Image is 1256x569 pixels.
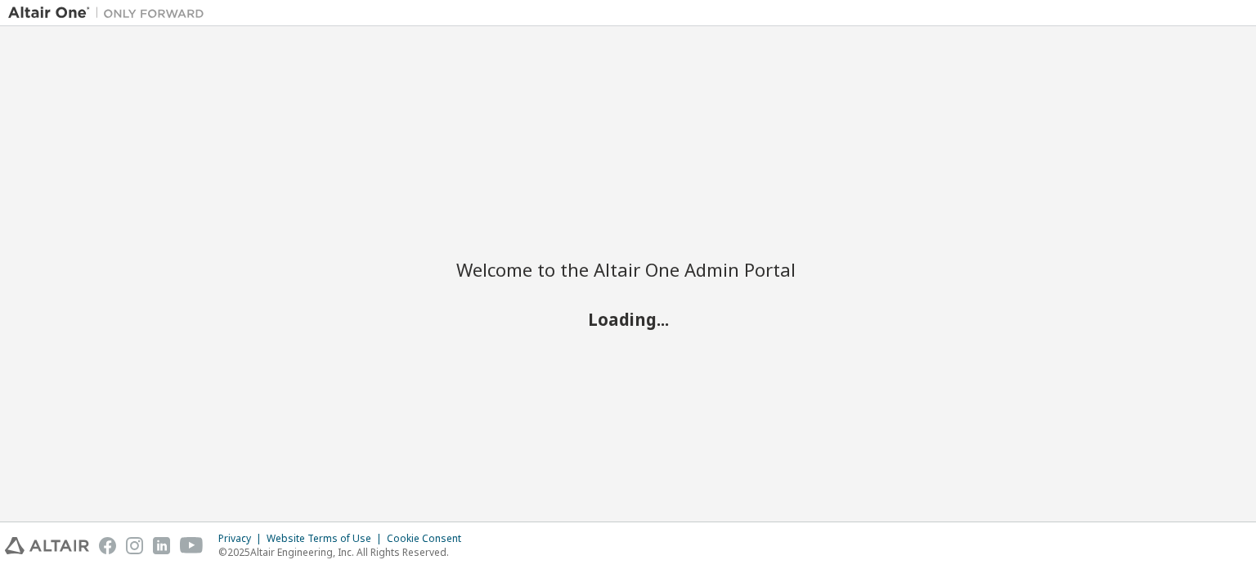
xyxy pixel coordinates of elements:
[387,532,471,545] div: Cookie Consent
[180,537,204,554] img: youtube.svg
[456,308,800,329] h2: Loading...
[218,532,267,545] div: Privacy
[126,537,143,554] img: instagram.svg
[8,5,213,21] img: Altair One
[267,532,387,545] div: Website Terms of Use
[99,537,116,554] img: facebook.svg
[153,537,170,554] img: linkedin.svg
[218,545,471,559] p: © 2025 Altair Engineering, Inc. All Rights Reserved.
[456,258,800,281] h2: Welcome to the Altair One Admin Portal
[5,537,89,554] img: altair_logo.svg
